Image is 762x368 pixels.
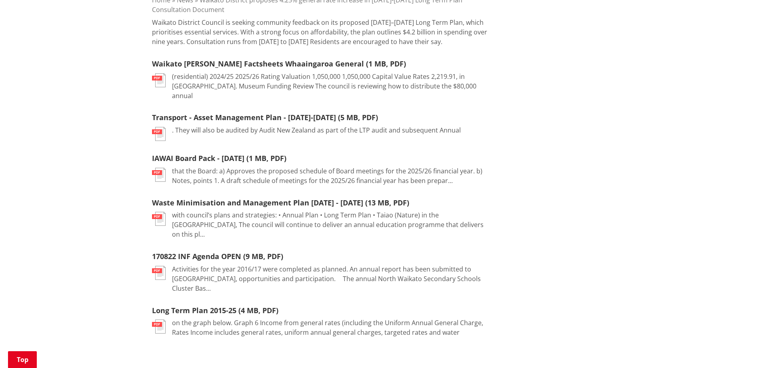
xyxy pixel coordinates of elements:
[172,166,493,185] p: that the Board: a) Approves the proposed schedule of Board meetings for the 2025/26 financial yea...
[152,212,166,226] img: document-pdf.svg
[152,73,166,87] img: document-pdf.svg
[152,168,166,182] img: document-pdf.svg
[152,153,286,163] a: IAWAI Board Pack - [DATE] (1 MB, PDF)
[172,264,493,293] p: Activities for the year 2016/17 were completed as planned. An annual report has been submitted to...
[8,351,37,368] a: Top
[152,127,166,141] img: document-pdf.svg
[725,334,754,363] iframe: Messenger Launcher
[152,18,493,46] p: Waikato District Council is seeking community feedback on its proposed [DATE]–[DATE] Long Term Pl...
[172,210,493,239] p: with council’s plans and strategies: • Annual Plan • Long Term Plan • Taiao (Nature) in the [GEOG...
[152,266,166,280] img: document-pdf.svg
[152,306,278,315] a: Long Term Plan 2015-25 (4 MB, PDF)
[172,72,493,101] p: (residential) 2024/25 2025/26 Rating Valuation 1,050,000 1,050,000 Capital Value Rates 2,219.91, ...
[172,125,461,135] p: . They will also be audited by Audit New Zealand as part of the LTP audit and subsequent Annual
[152,113,378,122] a: Transport - Asset Management Plan - [DATE]-[DATE] (5 MB, PDF)
[152,320,166,334] img: document-pdf.svg
[152,59,406,68] a: Waikato [PERSON_NAME] Factsheets Whaaingaroa General (1 MB, PDF)
[152,251,283,261] a: 170822 INF Agenda OPEN (9 MB, PDF)
[152,198,409,207] a: Waste Minimisation and Management Plan [DATE] - [DATE] (13 MB, PDF)
[172,318,493,337] p: on the graph below. Graph 6 Income from general rates (including the Uniform Annual General Charg...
